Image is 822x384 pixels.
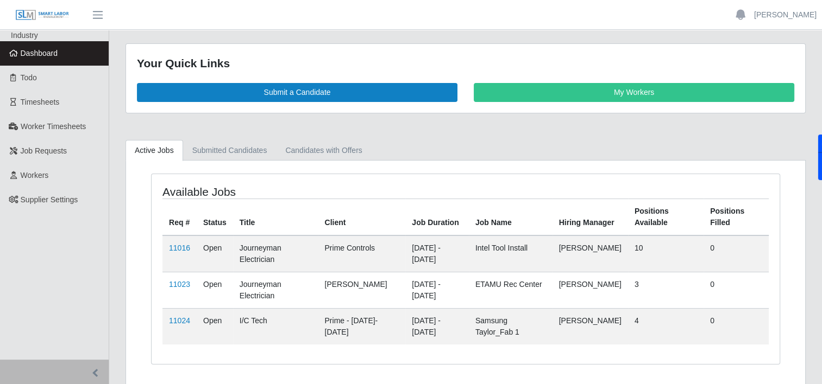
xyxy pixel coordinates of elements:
[126,140,183,161] a: Active Jobs
[318,272,405,308] td: [PERSON_NAME]
[276,140,371,161] a: Candidates with Offers
[553,199,628,235] th: Hiring Manager
[704,272,769,308] td: 0
[197,308,233,344] td: Open
[15,9,70,21] img: SLM Logo
[169,280,190,289] a: 11023
[162,199,197,235] th: Req #
[197,272,233,308] td: Open
[628,308,704,344] td: 4
[21,122,86,131] span: Worker Timesheets
[197,199,233,235] th: Status
[553,235,628,272] td: [PERSON_NAME]
[754,9,817,21] a: [PERSON_NAME]
[233,308,318,344] td: I/C Tech
[233,235,318,272] td: Journeyman Electrician
[469,235,553,272] td: Intel Tool Install
[137,55,794,72] div: Your Quick Links
[21,146,67,155] span: Job Requests
[405,235,469,272] td: [DATE] - [DATE]
[318,235,405,272] td: Prime Controls
[469,199,553,235] th: Job Name
[318,308,405,344] td: Prime - [DATE]-[DATE]
[704,308,769,344] td: 0
[137,83,457,102] a: Submit a Candidate
[11,31,38,40] span: Industry
[469,272,553,308] td: ETAMU Rec Center
[628,235,704,272] td: 10
[21,98,60,106] span: Timesheets
[197,235,233,272] td: Open
[318,199,405,235] th: Client
[169,244,190,252] a: 11016
[21,49,58,57] span: Dashboard
[553,272,628,308] td: [PERSON_NAME]
[169,316,190,325] a: 11024
[21,195,78,204] span: Supplier Settings
[233,199,318,235] th: Title
[628,199,704,235] th: Positions Available
[21,171,49,180] span: Workers
[405,199,469,235] th: Job Duration
[628,272,704,308] td: 3
[704,235,769,272] td: 0
[405,308,469,344] td: [DATE] - [DATE]
[162,185,406,199] h4: Available Jobs
[553,308,628,344] td: [PERSON_NAME]
[233,272,318,308] td: Journeyman Electrician
[183,140,277,161] a: Submitted Candidates
[474,83,794,102] a: My Workers
[469,308,553,344] td: Samsung Taylor_Fab 1
[21,73,37,82] span: Todo
[405,272,469,308] td: [DATE] - [DATE]
[704,199,769,235] th: Positions Filled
